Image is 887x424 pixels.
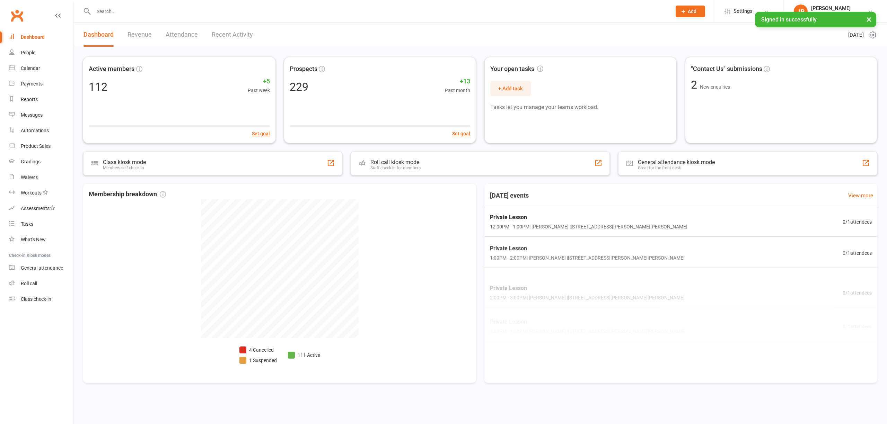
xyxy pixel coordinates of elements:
[9,92,73,107] a: Reports
[21,174,38,180] div: Waivers
[700,84,730,90] span: New enquiries
[21,190,42,196] div: Workouts
[445,76,470,87] span: +13
[166,23,198,47] a: Attendance
[21,221,33,227] div: Tasks
[843,289,872,296] span: 0 / 1 attendees
[452,130,470,137] button: Set goal
[212,23,253,47] a: Recent Activity
[691,78,700,91] span: 2
[490,223,687,231] span: 12:00PM - 1:00PM | [PERSON_NAME] | [STREET_ADDRESS][PERSON_NAME][PERSON_NAME]
[811,11,851,18] div: Platinum Jiu Jitsu
[734,3,753,19] span: Settings
[9,45,73,61] a: People
[128,23,152,47] a: Revenue
[811,5,851,11] div: [PERSON_NAME]
[21,281,37,286] div: Roll call
[490,294,685,301] span: 2:00PM - 3:00PM | [PERSON_NAME] | [STREET_ADDRESS][PERSON_NAME][PERSON_NAME]
[21,265,63,271] div: General attendance
[239,357,277,364] li: 1 Suspended
[89,81,107,92] div: 112
[21,128,49,133] div: Automations
[490,244,685,253] span: Private Lesson
[21,206,55,211] div: Assessments
[9,154,73,170] a: Gradings
[248,76,270,87] span: +5
[103,165,146,170] div: Members self check-in
[9,260,73,276] a: General attendance kiosk mode
[91,7,667,16] input: Search...
[761,16,818,23] span: Signed in successfully.
[843,249,872,257] span: 0 / 1 attendees
[9,276,73,291] a: Roll call
[370,165,421,170] div: Staff check-in for members
[490,284,685,293] span: Private Lesson
[9,291,73,307] a: Class kiosk mode
[9,76,73,92] a: Payments
[691,64,762,74] span: "Contact Us" submissions
[676,6,705,17] button: Add
[445,87,470,94] span: Past month
[21,159,41,164] div: Gradings
[21,237,46,242] div: What's New
[9,170,73,185] a: Waivers
[370,159,421,165] div: Roll call kiosk mode
[490,213,687,222] span: Private Lesson
[8,7,26,24] a: Clubworx
[21,34,45,40] div: Dashboard
[9,123,73,138] a: Automations
[9,138,73,154] a: Product Sales
[21,143,51,149] div: Product Sales
[9,201,73,216] a: Assessments
[490,64,543,74] span: Your open tasks
[21,81,43,87] div: Payments
[21,50,35,55] div: People
[9,232,73,247] a: What's New
[848,31,864,39] span: [DATE]
[848,191,873,200] a: View more
[490,103,671,112] p: Tasks let you manage your team's workload.
[490,317,685,326] span: Private Lesson
[290,81,308,92] div: 229
[843,218,872,226] span: 0 / 1 attendees
[252,130,270,137] button: Set goal
[638,159,715,165] div: General attendance kiosk mode
[638,165,715,170] div: Great for the front desk
[21,65,40,71] div: Calendar
[490,254,685,262] span: 1:00PM - 2:00PM | [PERSON_NAME] | [STREET_ADDRESS][PERSON_NAME][PERSON_NAME]
[843,323,872,330] span: 0 / 1 attendees
[288,351,320,359] li: 111 Active
[9,107,73,123] a: Messages
[794,4,808,18] div: JP
[248,87,270,94] span: Past week
[484,189,534,202] h3: [DATE] events
[84,23,114,47] a: Dashboard
[9,61,73,76] a: Calendar
[688,9,696,14] span: Add
[21,97,38,102] div: Reports
[490,328,685,335] span: 3:00PM - 4:00PM | [PERSON_NAME] | [STREET_ADDRESS][PERSON_NAME][PERSON_NAME]
[863,12,875,27] button: ×
[89,189,166,199] span: Membership breakdown
[9,29,73,45] a: Dashboard
[21,112,43,118] div: Messages
[103,159,146,165] div: Class kiosk mode
[490,81,531,96] button: + Add task
[290,64,317,74] span: Prospects
[9,185,73,201] a: Workouts
[9,216,73,232] a: Tasks
[89,64,134,74] span: Active members
[239,346,277,354] li: 4 Cancelled
[21,296,51,302] div: Class check-in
